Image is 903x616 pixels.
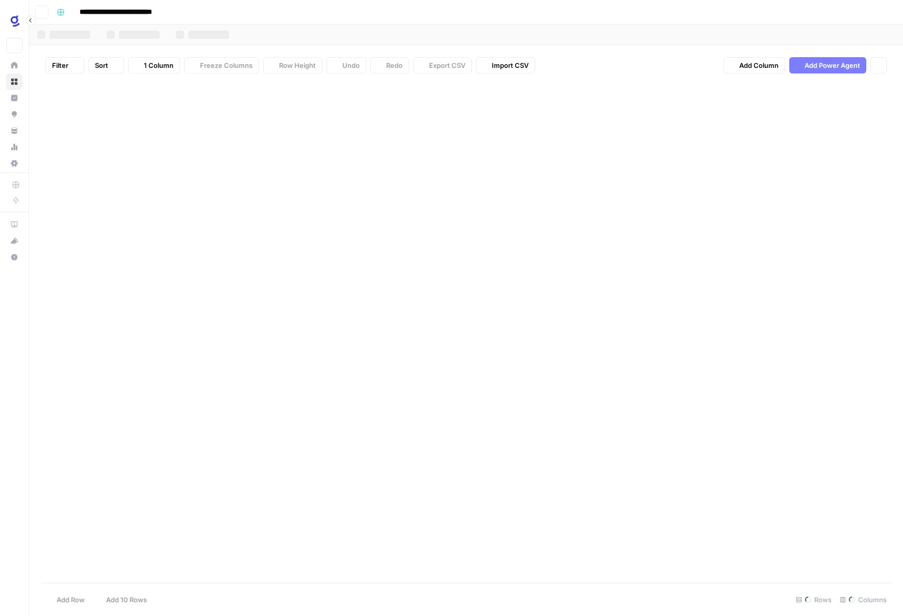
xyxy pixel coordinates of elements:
[88,57,124,73] button: Sort
[106,595,147,605] span: Add 10 Rows
[41,592,91,608] button: Add Row
[342,60,360,70] span: Undo
[789,57,866,73] button: Add Power Agent
[476,57,535,73] button: Import CSV
[6,139,22,155] a: Usage
[6,233,22,249] button: What's new?
[805,60,860,70] span: Add Power Agent
[6,8,22,34] button: Workspace: Glean SEO Ops
[739,60,779,70] span: Add Column
[723,57,785,73] button: Add Column
[327,57,366,73] button: Undo
[6,216,22,233] a: AirOps Academy
[6,57,22,73] a: Home
[200,60,253,70] span: Freeze Columns
[6,73,22,90] a: Browse
[279,60,316,70] span: Row Height
[6,90,22,106] a: Insights
[370,57,409,73] button: Redo
[7,233,22,249] div: What's new?
[128,57,180,73] button: 1 Column
[144,60,173,70] span: 1 Column
[45,57,84,73] button: Filter
[6,122,22,139] a: Your Data
[836,592,891,608] div: Columns
[386,60,403,70] span: Redo
[91,592,153,608] button: Add 10 Rows
[792,592,836,608] div: Rows
[184,57,259,73] button: Freeze Columns
[6,106,22,122] a: Opportunities
[95,60,108,70] span: Sort
[6,12,24,30] img: Glean SEO Ops Logo
[413,57,472,73] button: Export CSV
[6,249,22,265] button: Help + Support
[57,595,85,605] span: Add Row
[263,57,322,73] button: Row Height
[492,60,529,70] span: Import CSV
[52,60,68,70] span: Filter
[429,60,465,70] span: Export CSV
[6,155,22,171] a: Settings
